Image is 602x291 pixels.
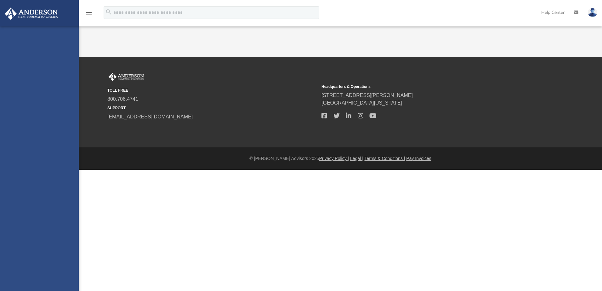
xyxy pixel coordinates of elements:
a: [GEOGRAPHIC_DATA][US_STATE] [321,100,402,106]
a: [STREET_ADDRESS][PERSON_NAME] [321,93,413,98]
a: menu [85,12,93,16]
small: Headquarters & Operations [321,84,531,89]
img: User Pic [588,8,597,17]
a: Legal | [350,156,363,161]
i: search [105,9,112,15]
small: TOLL FREE [107,88,317,93]
a: 800.706.4741 [107,96,138,102]
img: Anderson Advisors Platinum Portal [107,73,145,81]
a: Terms & Conditions | [365,156,405,161]
a: [EMAIL_ADDRESS][DOMAIN_NAME] [107,114,193,119]
small: SUPPORT [107,105,317,111]
img: Anderson Advisors Platinum Portal [3,8,60,20]
a: Pay Invoices [406,156,431,161]
i: menu [85,9,93,16]
a: Privacy Policy | [319,156,349,161]
div: © [PERSON_NAME] Advisors 2025 [79,155,602,162]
